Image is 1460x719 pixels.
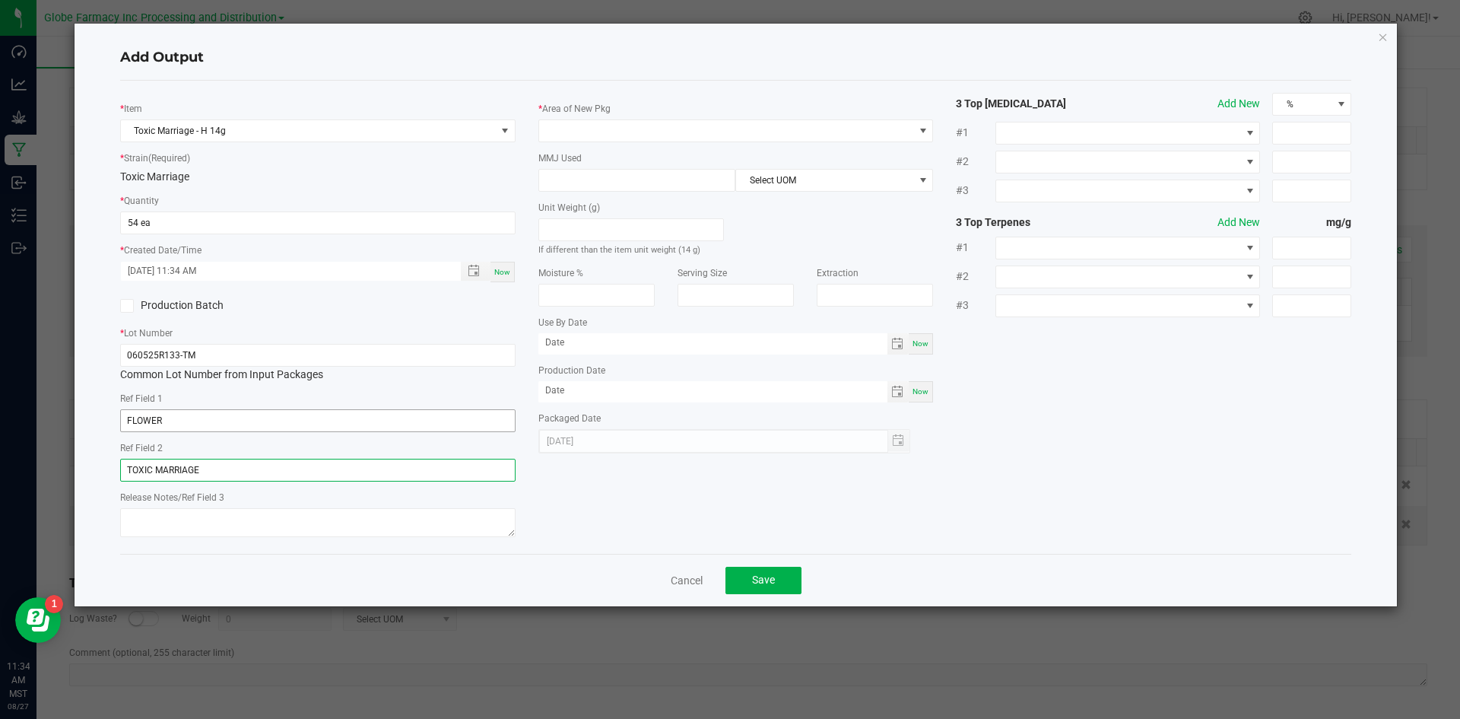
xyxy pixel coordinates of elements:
span: NO DATA FOUND [995,180,1260,202]
h4: Add Output [120,48,1352,68]
span: Save [752,574,775,586]
span: Select UOM [736,170,913,191]
label: Ref Field 2 [120,441,163,455]
label: Created Date/Time [124,243,202,257]
span: Toggle calendar [887,381,909,402]
span: NO DATA FOUND [995,237,1260,259]
label: Production Date [538,364,605,377]
span: NO DATA FOUND [995,122,1260,145]
span: Toggle calendar [887,333,909,355]
a: Cancel [671,573,703,588]
span: #2 [956,269,995,285]
label: Packaged Date [538,412,601,425]
span: NO DATA FOUND [995,266,1260,288]
label: Area of New Pkg [542,102,611,116]
button: Add New [1217,215,1260,231]
input: Created Datetime [121,262,445,281]
span: #3 [956,297,995,313]
strong: 3 Top [MEDICAL_DATA] [956,96,1114,112]
strong: mg/g [1272,215,1351,231]
span: #1 [956,240,995,256]
input: Date [538,381,887,400]
span: Toxic Marriage - H 14g [121,120,496,142]
small: If different than the item unit weight (14 g) [538,245,700,255]
label: Strain [124,151,190,165]
span: #1 [956,125,995,141]
span: #3 [956,183,995,199]
label: Moisture % [538,266,583,280]
input: Date [538,333,887,352]
span: NO DATA FOUND [995,151,1260,173]
button: Save [725,567,801,594]
label: Production Batch [120,297,306,313]
label: Ref Field 1 [120,392,163,406]
label: Item [124,102,142,116]
span: #2 [956,154,995,170]
button: Add New [1217,96,1260,112]
span: NO DATA FOUND [995,294,1260,317]
span: Now [912,339,928,348]
span: Now [912,387,928,396]
span: Now [494,268,510,276]
iframe: Resource center [15,597,61,643]
span: (Required) [148,153,190,164]
span: Toxic Marriage [120,170,189,183]
label: MMJ Used [538,151,582,165]
label: Serving Size [678,266,727,280]
iframe: Resource center unread badge [45,595,63,613]
label: Use By Date [538,316,587,329]
label: Extraction [817,266,859,280]
strong: 3 Top Terpenes [956,215,1114,231]
span: % [1273,94,1331,115]
div: Common Lot Number from Input Packages [120,344,516,383]
label: Unit Weight (g) [538,201,600,215]
label: Lot Number [124,326,173,340]
span: Toggle popup [461,262,490,281]
label: Quantity [124,194,159,208]
label: Release Notes/Ref Field 3 [120,491,224,504]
